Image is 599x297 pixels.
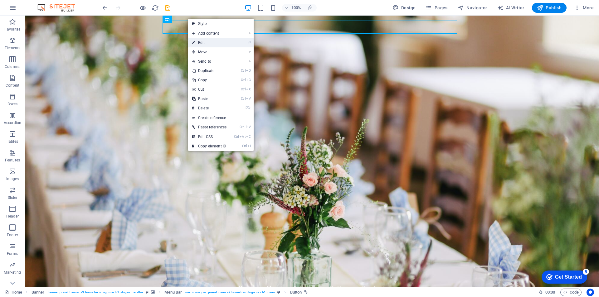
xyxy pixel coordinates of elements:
[246,97,251,101] i: V
[458,5,487,11] span: Navigator
[426,5,447,11] span: Pages
[5,64,20,69] p: Columns
[7,232,18,237] p: Footer
[495,3,527,13] button: AI Writer
[390,3,418,13] div: Design (Ctrl+Alt+Y)
[497,5,524,11] span: AI Writer
[6,214,19,219] p: Header
[241,78,246,82] i: Ctrl
[188,132,230,141] a: CtrlAltCEdit CSS
[4,270,21,275] p: Marketing
[164,289,182,296] span: Click to select. Double-click to edit
[290,289,302,296] span: Click to select. Double-click to edit
[188,66,230,75] a: CtrlDDuplicate
[563,289,579,296] span: Code
[423,3,450,13] button: Pages
[304,290,308,294] i: This element is linked
[587,289,594,296] button: Usercentrics
[188,47,244,57] span: Move
[188,57,244,66] a: Send to
[188,75,230,85] a: CtrlCCopy
[537,5,562,11] span: Publish
[532,3,567,13] button: Publish
[7,251,18,256] p: Forms
[247,144,251,148] i: I
[7,139,18,144] p: Tables
[5,46,21,50] p: Elements
[240,135,246,139] i: Alt
[8,195,17,200] p: Slider
[234,135,239,139] i: Ctrl
[241,97,246,101] i: Ctrl
[390,3,418,13] button: Design
[36,4,83,12] img: Editor Logo
[240,125,245,129] i: Ctrl
[102,4,109,12] i: Undo: Move elements (Ctrl+Z)
[164,4,171,12] i: Save (Ctrl+S)
[188,113,254,122] a: Create reference
[101,4,109,12] button: undo
[151,290,155,294] i: This element contains a background
[246,87,251,91] i: X
[188,122,230,132] a: Ctrl⇧VPaste references
[188,103,230,113] a: ⌦Delete
[246,69,251,73] i: D
[6,176,19,181] p: Images
[246,106,251,110] i: ⌦
[539,289,555,296] h6: Session time
[5,3,51,16] div: Get Started 5 items remaining, 0% complete
[152,4,159,12] i: Reload page
[282,4,304,12] button: 100%
[245,125,248,129] i: ⇧
[188,19,254,28] a: Style
[4,27,20,32] p: Favorites
[242,144,247,148] i: Ctrl
[4,120,21,125] p: Accordion
[7,102,18,107] p: Boxes
[32,289,45,296] span: Click to select. Double-click to edit
[188,38,230,47] a: ⏎Edit
[146,290,149,294] i: This element is a customizable preset
[560,289,582,296] button: Code
[455,3,490,13] button: Navigator
[188,141,230,151] a: CtrlICopy element ID
[241,87,246,91] i: Ctrl
[246,135,251,139] i: C
[545,289,555,296] span: 00 00
[139,4,146,12] button: Click here to leave preview mode and continue editing
[188,85,230,94] a: CtrlXCut
[164,4,171,12] button: save
[5,158,20,163] p: Features
[246,78,251,82] i: C
[392,5,416,11] span: Design
[18,7,45,12] div: Get Started
[572,3,596,13] button: More
[188,29,244,38] span: Add content
[574,5,594,11] span: More
[550,290,551,295] span: :
[32,289,308,296] nav: breadcrumb
[249,125,251,129] i: V
[151,4,159,12] button: reload
[188,94,230,103] a: CtrlVPaste
[277,290,280,294] i: This element is a customizable preset
[184,289,275,296] span: . menu-wrapper .preset-menu-v2-home-hero-logo-nav-h1-menu
[47,289,143,296] span: . banner .preset-banner-v3-home-hero-logo-nav-h1-slogan .parallax
[6,83,19,88] p: Content
[46,1,52,7] div: 5
[308,5,313,11] i: On resize automatically adjust zoom level to fit chosen device.
[291,4,301,12] h6: 100%
[248,41,251,45] i: ⏎
[241,69,246,73] i: Ctrl
[5,289,22,296] a: Click to cancel selection. Double-click to open Pages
